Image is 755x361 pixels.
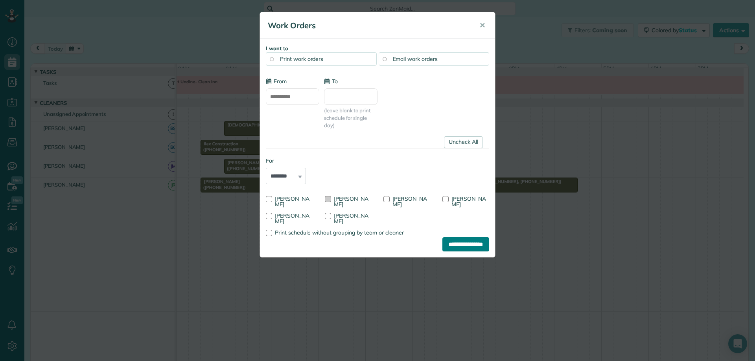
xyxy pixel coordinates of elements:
[266,77,287,85] label: From
[393,55,438,62] span: Email work orders
[266,157,306,165] label: For
[444,136,483,148] a: Uncheck All
[268,20,468,31] h5: Work Orders
[451,195,486,208] span: [PERSON_NAME]
[266,45,288,51] strong: I want to
[280,55,323,62] span: Print work orders
[275,212,309,225] span: [PERSON_NAME]
[275,229,404,236] span: Print schedule without grouping by team or cleaner
[334,212,368,225] span: [PERSON_NAME]
[383,57,387,61] input: Email work orders
[270,57,274,61] input: Print work orders
[275,195,309,208] span: [PERSON_NAME]
[392,195,427,208] span: [PERSON_NAME]
[479,21,485,30] span: ✕
[324,107,377,129] span: (leave blank to print schedule for single day)
[324,77,338,85] label: To
[334,195,368,208] span: [PERSON_NAME]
